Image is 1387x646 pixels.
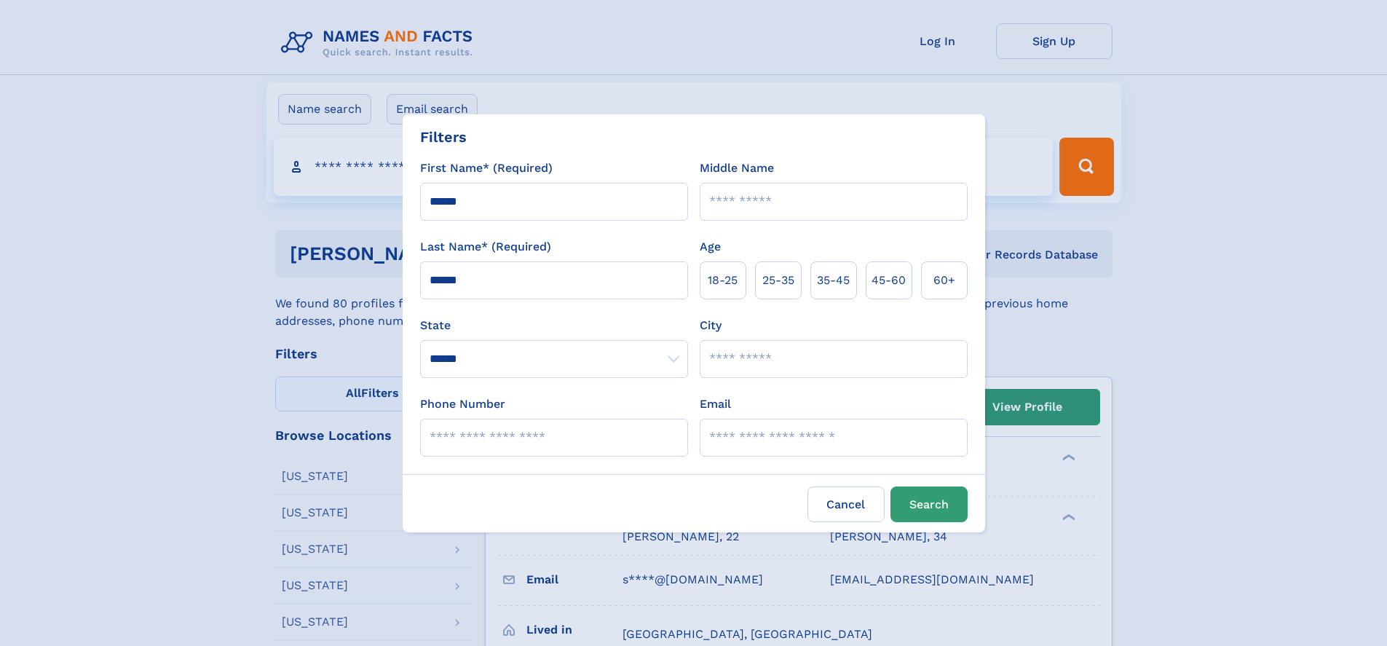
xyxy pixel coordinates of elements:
button: Search [890,487,968,522]
label: Middle Name [700,159,774,177]
label: Cancel [807,487,885,522]
span: 60+ [933,272,955,289]
label: City [700,317,722,334]
span: 25‑35 [762,272,794,289]
div: Filters [420,126,467,148]
span: 35‑45 [817,272,850,289]
label: Email [700,395,731,413]
label: Last Name* (Required) [420,238,551,256]
label: Age [700,238,721,256]
span: 45‑60 [872,272,906,289]
span: 18‑25 [708,272,738,289]
label: State [420,317,688,334]
label: Phone Number [420,395,505,413]
label: First Name* (Required) [420,159,553,177]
